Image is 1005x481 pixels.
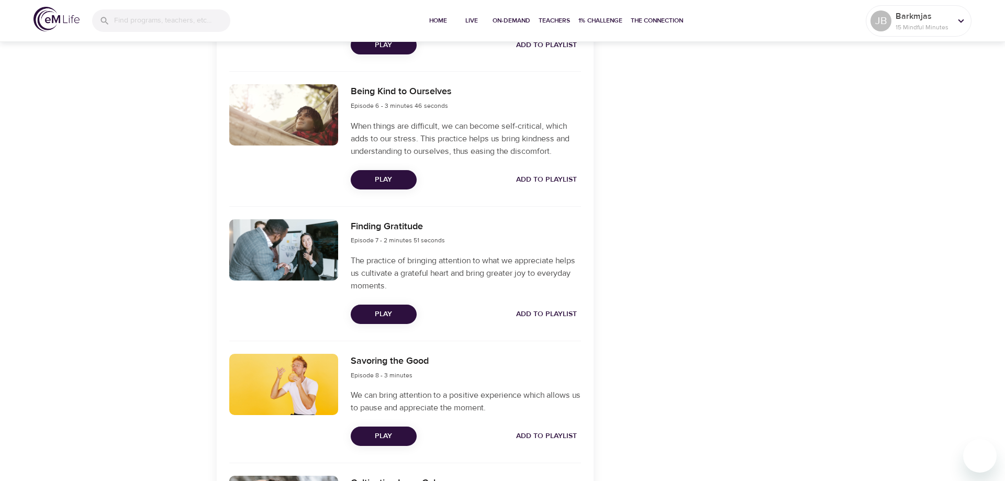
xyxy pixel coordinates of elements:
span: Live [459,15,484,26]
p: We can bring attention to a positive experience which allows us to pause and appreciate the moment. [351,389,581,414]
p: 15 Mindful Minutes [896,23,951,32]
span: Play [359,173,408,186]
span: The Connection [631,15,683,26]
h6: Savoring the Good [351,354,429,369]
button: Add to Playlist [512,305,581,324]
span: Add to Playlist [516,173,577,186]
button: Add to Playlist [512,170,581,189]
span: Add to Playlist [516,308,577,321]
h6: Finding Gratitude [351,219,445,234]
span: Episode 7 - 2 minutes 51 seconds [351,236,445,244]
button: Play [351,305,417,324]
span: Episode 8 - 3 minutes [351,371,412,379]
p: The practice of bringing attention to what we appreciate helps us cultivate a grateful heart and ... [351,254,581,292]
button: Add to Playlist [512,427,581,446]
span: Episode 6 - 3 minutes 46 seconds [351,102,448,110]
span: Home [426,15,451,26]
img: logo [33,7,80,31]
button: Play [351,427,417,446]
div: JB [870,10,891,31]
span: Play [359,39,408,52]
span: Add to Playlist [516,430,577,443]
span: On-Demand [493,15,530,26]
iframe: Button to launch messaging window [963,439,997,473]
input: Find programs, teachers, etc... [114,9,230,32]
span: 1% Challenge [578,15,622,26]
span: Add to Playlist [516,39,577,52]
span: Teachers [539,15,570,26]
button: Add to Playlist [512,36,581,55]
p: When things are difficult, we can become self-critical, which adds to our stress. This practice h... [351,120,581,158]
span: Play [359,308,408,321]
span: Play [359,430,408,443]
p: Barkmjas [896,10,951,23]
button: Play [351,36,417,55]
h6: Being Kind to Ourselves [351,84,452,99]
button: Play [351,170,417,189]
